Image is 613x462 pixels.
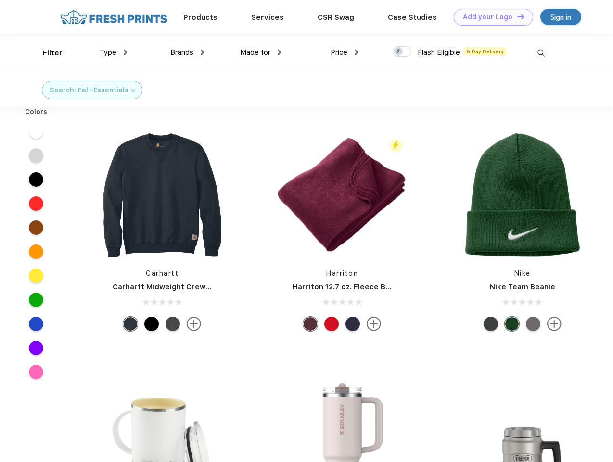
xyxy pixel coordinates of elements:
[187,317,201,331] img: more.svg
[331,48,347,57] span: Price
[278,50,281,55] img: dropdown.png
[113,282,266,291] a: Carhartt Midweight Crewneck Sweatshirt
[345,317,360,331] div: Navy
[170,48,193,57] span: Brands
[131,89,135,92] img: filter_cancel.svg
[201,50,204,55] img: dropdown.png
[146,269,179,277] a: Carhartt
[303,317,318,331] div: Burgundy
[505,317,519,331] div: Gorge Green
[484,317,498,331] div: Anthracite
[517,14,524,19] img: DT
[123,317,138,331] div: New Navy
[459,131,587,259] img: func=resize&h=266
[514,269,531,277] a: Nike
[324,317,339,331] div: Red
[550,12,571,23] div: Sign in
[540,9,581,25] a: Sign in
[98,131,226,259] img: func=resize&h=266
[293,282,409,291] a: Harriton 12.7 oz. Fleece Blanket
[144,317,159,331] div: Black
[547,317,562,331] img: more.svg
[526,317,540,331] div: Medium Grey
[463,13,512,21] div: Add your Logo
[43,48,63,59] div: Filter
[100,48,116,57] span: Type
[57,9,170,26] img: fo%20logo%202.webp
[166,317,180,331] div: Carbon Heather
[326,269,358,277] a: Harriton
[240,48,270,57] span: Made for
[355,50,358,55] img: dropdown.png
[18,107,55,117] div: Colors
[367,317,381,331] img: more.svg
[124,50,127,55] img: dropdown.png
[389,139,402,152] img: flash_active_toggle.svg
[533,45,549,61] img: desktop_search.svg
[418,48,460,57] span: Flash Eligible
[183,13,217,22] a: Products
[464,47,507,56] span: 5 Day Delivery
[50,85,128,95] div: Search: Fall-Essentials
[490,282,555,291] a: Nike Team Beanie
[278,131,406,259] img: func=resize&h=266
